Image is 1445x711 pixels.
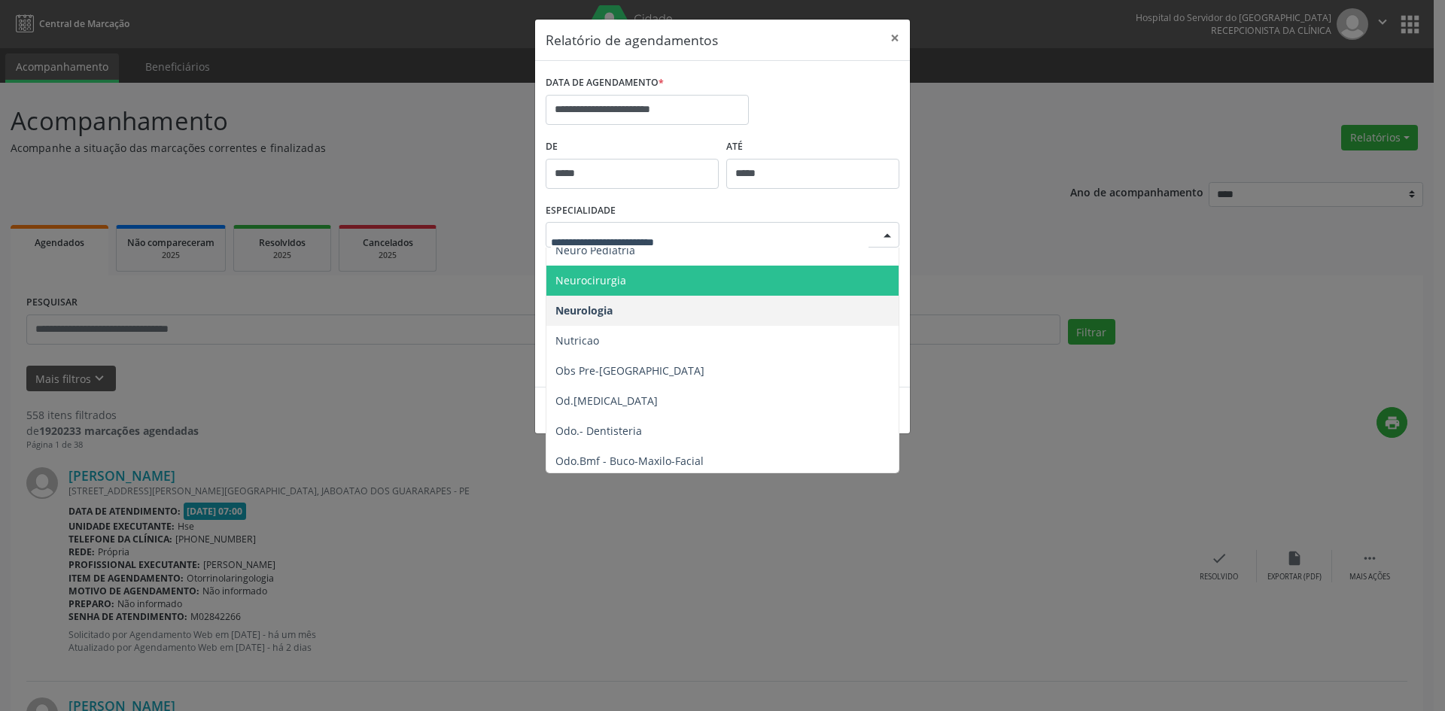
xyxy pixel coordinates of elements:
[546,30,718,50] h5: Relatório de agendamentos
[726,135,899,159] label: ATÉ
[555,273,626,287] span: Neurocirurgia
[555,424,642,438] span: Odo.- Dentisteria
[555,303,613,318] span: Neurologia
[546,71,664,95] label: DATA DE AGENDAMENTO
[880,20,910,56] button: Close
[555,454,704,468] span: Odo.Bmf - Buco-Maxilo-Facial
[546,135,719,159] label: De
[555,363,704,378] span: Obs Pre-[GEOGRAPHIC_DATA]
[546,199,616,223] label: ESPECIALIDADE
[555,393,658,408] span: Od.[MEDICAL_DATA]
[555,243,635,257] span: Neuro Pediatria
[555,333,599,348] span: Nutricao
